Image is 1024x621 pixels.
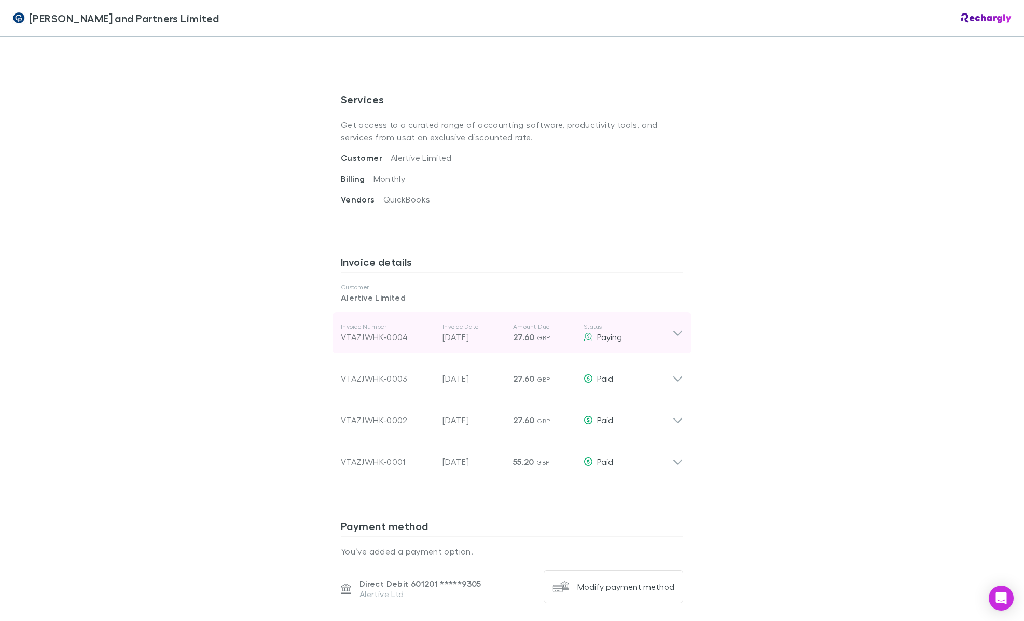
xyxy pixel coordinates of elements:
h3: Services [341,93,683,110]
p: [DATE] [442,331,505,343]
span: Customer [341,153,391,163]
p: Status [584,322,672,331]
div: Modify payment method [577,582,674,592]
span: Alertive Limited [391,153,452,163]
span: Paid [597,373,613,383]
div: VTAZJWHK-0003[DATE]27.60 GBPPaid [333,354,691,395]
img: Modify payment method's Logo [552,578,569,595]
span: Paid [597,415,613,425]
img: Rechargly Logo [961,13,1012,23]
h3: Payment method [341,520,683,536]
div: Invoice NumberVTAZJWHK-0004Invoice Date[DATE]Amount Due27.60 GBPStatusPaying [333,312,691,354]
span: 55.20 [513,456,534,467]
p: Direct Debit 601201 ***** 9305 [359,578,481,589]
p: Invoice Number [341,322,434,331]
span: GBP [536,458,549,466]
p: Amount Due [513,322,575,331]
span: Vendors [341,194,383,205]
p: Get access to a curated range of accounting software, productivity tools, and services from us at... [341,110,683,152]
span: 27.60 [513,415,535,425]
span: Paid [597,456,613,466]
span: GBP [537,334,550,342]
p: [DATE] [442,414,505,426]
div: VTAZJWHK-0003 [341,372,434,385]
div: VTAZJWHK-0001[DATE]55.20 GBPPaid [333,437,691,478]
span: GBP [537,375,550,383]
span: [PERSON_NAME] and Partners Limited [29,10,219,26]
img: Coates and Partners Limited's Logo [12,12,25,24]
span: QuickBooks [383,194,431,204]
div: VTAZJWHK-0001 [341,455,434,468]
p: [DATE] [442,372,505,385]
p: Customer [341,283,683,291]
h3: Invoice details [341,255,683,272]
div: Open Intercom Messenger [989,586,1014,611]
button: Modify payment method [544,570,683,603]
div: VTAZJWHK-0002[DATE]27.60 GBPPaid [333,395,691,437]
p: You’ve added a payment option. [341,545,683,558]
span: Monthly [373,173,406,183]
span: 27.60 [513,332,535,342]
span: 27.60 [513,373,535,384]
div: VTAZJWHK-0002 [341,414,434,426]
span: GBP [537,417,550,425]
p: Invoice Date [442,322,505,331]
span: Paying [597,332,622,342]
div: VTAZJWHK-0004 [341,331,434,343]
span: Billing [341,173,373,184]
p: [DATE] [442,455,505,468]
p: Alertive Ltd [359,589,481,599]
p: Alertive Limited [341,291,683,304]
